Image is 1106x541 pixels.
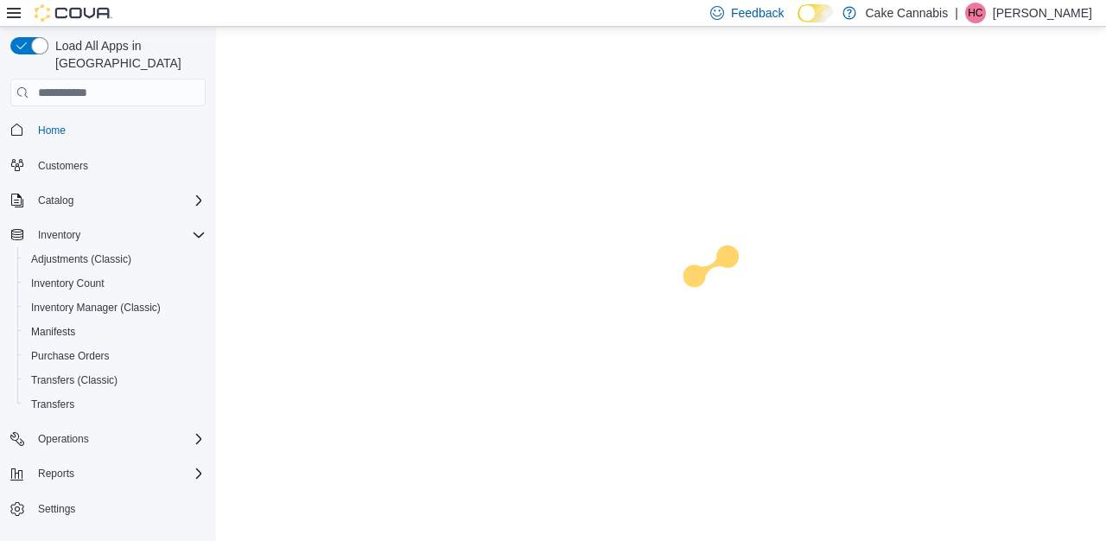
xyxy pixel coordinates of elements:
button: Customers [3,153,213,178]
span: Inventory [38,228,80,242]
span: Transfers (Classic) [24,370,206,391]
a: Transfers (Classic) [24,370,124,391]
span: HC [968,3,982,23]
button: Transfers (Classic) [17,368,213,392]
span: Purchase Orders [24,346,206,366]
span: Inventory Count [31,277,105,290]
input: Dark Mode [798,4,834,22]
button: Inventory [31,225,87,245]
a: Manifests [24,321,82,342]
button: Home [3,117,213,142]
span: Inventory Count [24,273,206,294]
span: Manifests [31,325,75,339]
button: Inventory [3,223,213,247]
span: Reports [31,463,206,484]
div: Hailey Coyle [965,3,986,23]
img: cova-loader [661,232,791,362]
span: Catalog [31,190,206,211]
button: Catalog [3,188,213,213]
p: [PERSON_NAME] [993,3,1092,23]
button: Inventory Count [17,271,213,296]
button: Catalog [31,190,80,211]
img: Cova [35,4,112,22]
a: Inventory Manager (Classic) [24,297,168,318]
button: Settings [3,496,213,521]
span: Home [31,118,206,140]
span: Inventory Manager (Classic) [24,297,206,318]
span: Customers [38,159,88,173]
span: Adjustments (Classic) [31,252,131,266]
button: Reports [3,461,213,486]
button: Operations [3,427,213,451]
span: Manifests [24,321,206,342]
span: Operations [38,432,89,446]
span: Transfers [24,394,206,415]
a: Settings [31,499,82,519]
button: Purchase Orders [17,344,213,368]
span: Settings [38,502,75,516]
button: Manifests [17,320,213,344]
span: Customers [31,155,206,176]
button: Operations [31,429,96,449]
span: Inventory Manager (Classic) [31,301,161,315]
span: Purchase Orders [31,349,110,363]
span: Feedback [731,4,784,22]
p: Cake Cannabis [865,3,948,23]
p: | [955,3,958,23]
span: Settings [31,498,206,519]
button: Inventory Manager (Classic) [17,296,213,320]
button: Reports [31,463,81,484]
span: Load All Apps in [GEOGRAPHIC_DATA] [48,37,206,72]
a: Inventory Count [24,273,111,294]
span: Catalog [38,194,73,207]
span: Home [38,124,66,137]
button: Adjustments (Classic) [17,247,213,271]
a: Adjustments (Classic) [24,249,138,270]
span: Reports [38,467,74,481]
a: Purchase Orders [24,346,117,366]
button: Transfers [17,392,213,417]
span: Operations [31,429,206,449]
span: Transfers (Classic) [31,373,118,387]
span: Dark Mode [798,22,798,23]
a: Transfers [24,394,81,415]
span: Adjustments (Classic) [24,249,206,270]
a: Customers [31,156,95,176]
a: Home [31,120,73,141]
span: Transfers [31,398,74,411]
span: Inventory [31,225,206,245]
